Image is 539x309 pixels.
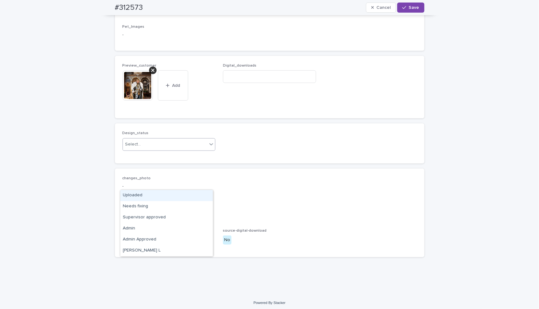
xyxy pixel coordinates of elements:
[120,190,213,201] div: Uploaded
[158,70,188,101] button: Add
[366,3,396,13] button: Cancel
[223,235,231,245] div: No
[123,176,151,180] span: changes_photo
[125,141,141,148] div: Select...
[123,32,417,38] p: -
[409,5,419,10] span: Save
[123,131,149,135] span: Design_status
[123,209,417,216] p: -
[120,212,213,223] div: Supervisor approved
[123,183,417,190] p: -
[120,234,213,245] div: Admin Approved
[120,245,213,256] div: Ritch L
[120,201,213,212] div: Needs fixing
[123,64,157,68] span: Preview_customer
[223,229,267,233] span: source-digital-download
[120,223,213,234] div: Admin
[172,83,180,88] span: Add
[115,3,143,12] h2: #312573
[397,3,424,13] button: Save
[254,301,285,305] a: Powered By Stacker
[376,5,391,10] span: Cancel
[123,25,145,29] span: Pet_Images
[223,64,256,68] span: Digital_downloads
